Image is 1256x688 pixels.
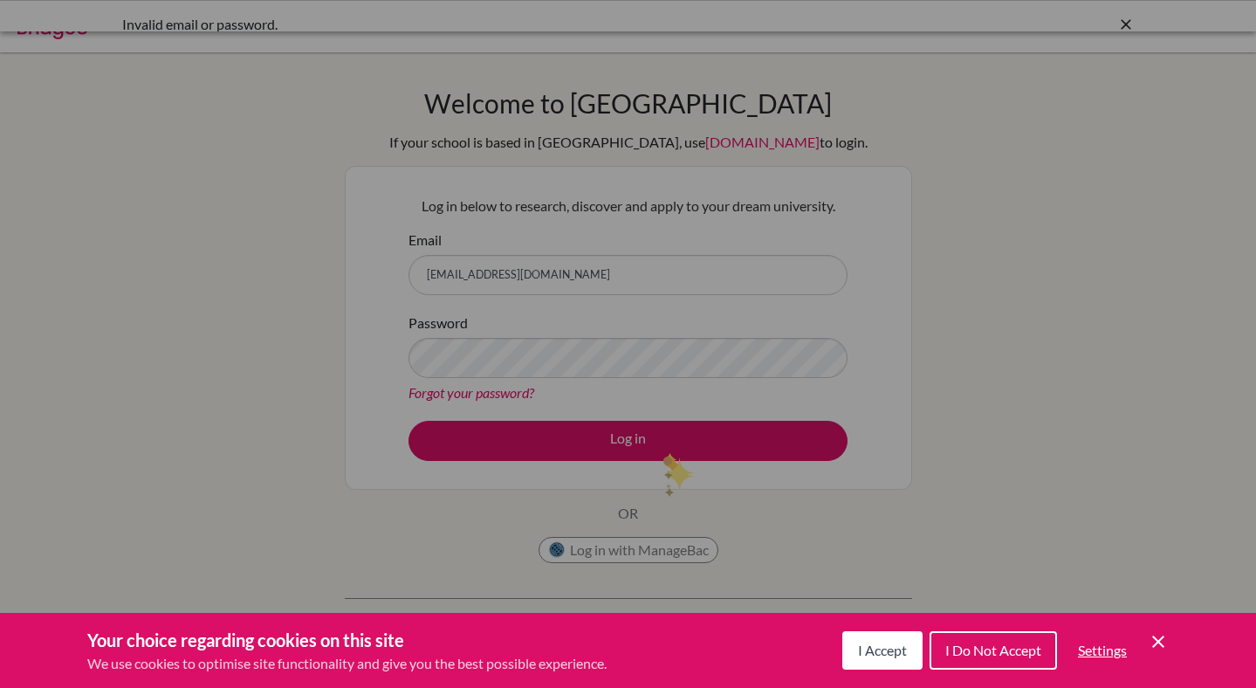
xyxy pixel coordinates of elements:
span: Settings [1078,642,1127,658]
button: Settings [1064,633,1141,668]
h3: Your choice regarding cookies on this site [87,627,607,653]
p: We use cookies to optimise site functionality and give you the best possible experience. [87,653,607,674]
span: I Do Not Accept [945,642,1041,658]
button: I Do Not Accept [930,631,1057,670]
button: I Accept [842,631,923,670]
span: I Accept [858,642,907,658]
button: Save and close [1148,631,1169,652]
